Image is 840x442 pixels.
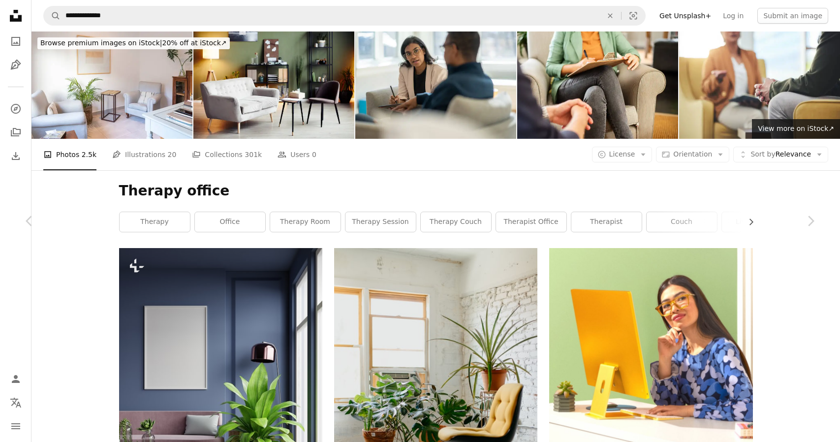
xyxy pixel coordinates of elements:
[43,6,646,26] form: Find visuals sitewide
[750,150,811,159] span: Relevance
[6,393,26,412] button: Language
[757,8,828,24] button: Submit an image
[742,212,753,232] button: scroll list to the right
[278,139,316,170] a: Users 0
[496,212,566,232] a: therapist office
[40,39,162,47] span: Browse premium images on iStock |
[193,32,354,139] img: Office of Psychologist
[609,150,635,158] span: License
[312,149,316,160] span: 0
[717,8,749,24] a: Log in
[733,147,828,162] button: Sort byRelevance
[599,6,621,25] button: Clear
[355,32,516,139] img: Individual Counselling
[647,212,717,232] a: couch
[517,32,678,139] img: Mental health professional taking notes during a counseling session
[722,212,792,232] a: living room
[656,147,729,162] button: Orientation
[592,147,653,162] button: License
[653,8,717,24] a: Get Unsplash+
[44,6,61,25] button: Search Unsplash
[750,150,775,158] span: Sort by
[673,150,712,158] span: Orientation
[622,6,645,25] button: Visual search
[421,212,491,232] a: therapy couch
[758,125,834,132] span: View more on iStock ↗
[119,371,322,379] a: Poster mockup with vertical frames on empty dark blue wall in living room interior with pink velv...
[192,139,262,170] a: Collections 301k
[40,39,227,47] span: 20% off at iStock ↗
[781,174,840,268] a: Next
[6,146,26,166] a: Download History
[6,416,26,436] button: Menu
[31,32,236,55] a: Browse premium images on iStock|20% off at iStock↗
[571,212,642,232] a: therapist
[168,149,177,160] span: 20
[31,32,192,139] img: Empty psychological therapy office
[120,212,190,232] a: therapy
[6,369,26,389] a: Log in / Sign up
[270,212,341,232] a: therapy room
[679,32,840,139] img: Man, hands and listening for therapy, sofa or advice from woman for mental health, psychology or ...
[6,99,26,119] a: Explore
[112,139,176,170] a: Illustrations 20
[752,119,840,139] a: View more on iStock↗
[119,182,753,200] h1: Therapy office
[6,55,26,75] a: Illustrations
[334,396,537,405] a: yellow rolling chair near window
[345,212,416,232] a: therapy session
[245,149,262,160] span: 301k
[195,212,265,232] a: office
[6,123,26,142] a: Collections
[6,32,26,51] a: Photos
